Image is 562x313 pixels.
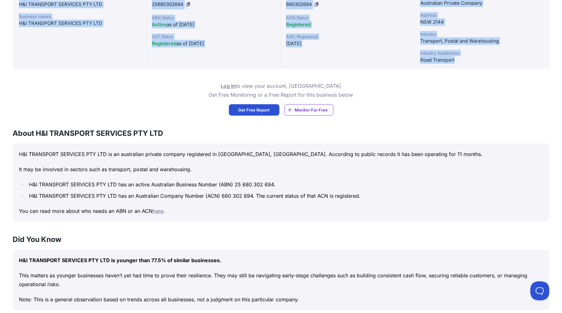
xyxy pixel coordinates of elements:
div: Business names [19,13,140,20]
p: This matters as younger businesses haven’t yet had time to prove their resilience. They may still... [19,271,543,289]
div: H&I TRANSPORT SERVICES PTY LTD [19,20,140,27]
div: ACN Status [286,15,410,21]
div: [DATE] [286,40,410,47]
span: Get Free Report [238,107,270,113]
p: to view your account, [GEOGRAPHIC_DATA] Get Free Monitoring or a Free Report for this business below [209,81,353,99]
div: NSW 2144 [420,18,544,26]
div: Industry Subdivision [420,50,544,56]
div: Industry [420,31,544,37]
div: Road Transport [420,56,544,64]
div: GST Status [152,33,276,40]
div: H&I TRANSPORT SERVICES PTY LTD [19,1,140,8]
p: It may be involved in sectors such as transport, postal and warehousing. [19,165,543,174]
span: Registered [152,40,176,46]
a: Log in [221,83,236,89]
div: as of [DATE] [152,21,276,28]
span: Active [152,21,167,27]
p: You can read more about who needs an ABN or an ACN . [19,207,543,215]
p: H&I TRANSPORT SERVICES PTY LTD is an australian private company registered in [GEOGRAPHIC_DATA], ... [19,150,543,159]
p: Note: This is a general observation based on trends across all businesses, not a judgment on this... [19,295,543,304]
span: Monitor For Free [295,107,328,113]
iframe: Toggle Customer Support [530,281,549,300]
span: 680302694 [286,1,312,7]
div: as of [DATE] [152,40,276,47]
li: H&I TRANSPORT SERVICES PTY LTD has an active Australian Business Number (ABN) 25 680 302 694. [27,180,543,189]
span: Registered [286,21,311,27]
div: ABN Status [152,15,276,21]
li: H&I TRANSPORT SERVICES PTY LTD has an Australian Company Number (ACN) 680 302 694. The current st... [27,191,543,200]
span: 25680302694 [152,1,183,7]
p: H&I TRANSPORT SERVICES PTY LTD is younger than 77.5% of similar businesses. [19,256,543,265]
h3: Did You Know [13,234,549,244]
a: Monitor For Free [284,104,333,116]
a: Get Free Report [229,104,279,116]
div: Transport, Postal and Warehousing [420,37,544,45]
div: ASIC Registered [286,33,410,40]
div: Address [420,12,544,18]
a: here [152,208,163,214]
h3: About H&I TRANSPORT SERVICES PTY LTD [13,128,549,138]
